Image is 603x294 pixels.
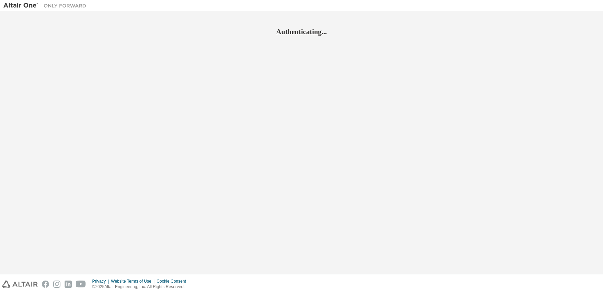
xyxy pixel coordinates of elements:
[92,284,190,290] p: © 2025 Altair Engineering, Inc. All Rights Reserved.
[92,278,111,284] div: Privacy
[76,281,86,288] img: youtube.svg
[156,278,190,284] div: Cookie Consent
[53,281,60,288] img: instagram.svg
[65,281,72,288] img: linkedin.svg
[3,2,90,9] img: Altair One
[3,27,600,36] h2: Authenticating...
[42,281,49,288] img: facebook.svg
[111,278,156,284] div: Website Terms of Use
[2,281,38,288] img: altair_logo.svg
